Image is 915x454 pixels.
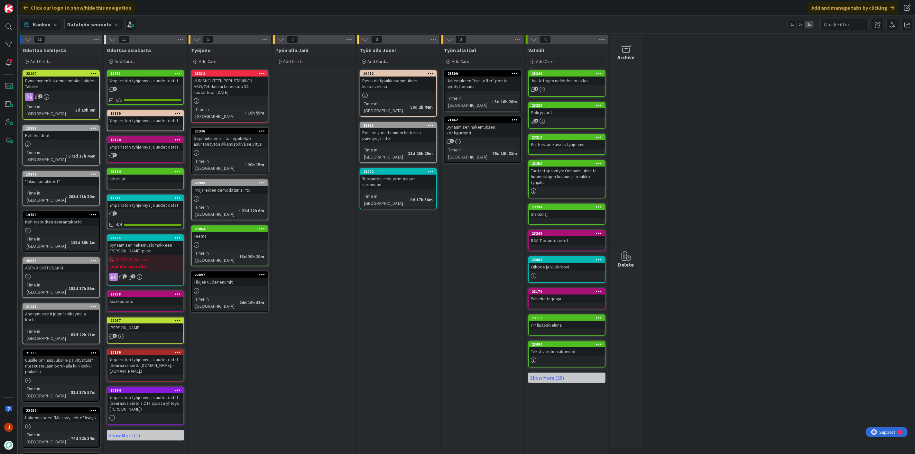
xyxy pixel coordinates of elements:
div: 19972Pysäköintipaikkasopimukset lisäpalveluna [360,71,436,91]
span: Odottaa asiakasta [107,47,151,53]
a: 23294maksulaji [528,204,605,225]
div: 22082Hakemukseen "Muu syy selite" lisäys [23,408,99,422]
div: 23064 [195,227,268,231]
a: 23094Tekstiviestien aktivointi [528,341,605,368]
div: 15882 [23,125,99,131]
div: 21937Anonymisointi jobin läpikäynti ja kortti [23,304,99,324]
span: 6/6 [116,97,122,104]
div: 20624 [26,259,99,263]
div: 23309Hakemuksen "can_offer" poisto hyödyttömänä [445,71,521,91]
div: 23294 [529,204,605,210]
div: Palveluntarjoaja [529,295,605,303]
div: Pysäköintipaikkasopimukset lisäpalveluna [360,77,436,91]
a: 20864Ympäristön tyhjennys ja uudet datat (Seuraava siirto ? Ota ajoissa yhteys [PERSON_NAME]) [107,387,184,425]
b: Jounilla työn alla [109,263,181,269]
div: ASPA X SIIRTOSAKKI [23,264,99,272]
span: : [245,161,246,168]
span: : [237,299,238,306]
div: 20864Ympäristön tyhjennys ja uudet datat (Seuraava siirto ? Ota ajoissa yhteys [PERSON_NAME]) [107,387,183,413]
input: Quick Filter... [820,19,869,30]
div: 22938 [107,291,183,297]
div: 19972 [363,71,436,76]
div: 23336Sopimuksien siirto - epäkelpo asuntonäytön alkamispäivä selvitys [192,128,268,148]
a: 20624ASPA X SIIRTOSAKKITime in [GEOGRAPHIC_DATA]:158d 17h 55m [23,257,100,298]
span: Add Card... [283,59,304,64]
a: 19972Pysäköintipaikkasopimukset lisäpalvelunaTime in [GEOGRAPHIC_DATA]:58d 2h 44m [360,70,437,117]
a: 23100Dynaaminen hakemuslomake Lahden TaloilleTime in [GEOGRAPHIC_DATA]:3d 19h 9m [23,70,100,120]
div: 18124 [107,137,183,143]
span: : [492,98,493,105]
div: 17711 [110,196,183,200]
span: : [68,389,69,396]
div: Hakemukseen "Muu syy selite" lisäys [23,413,99,422]
span: 1 [450,139,454,143]
div: 20624 [23,258,99,264]
div: 23125 [363,123,436,128]
a: 21937Anonymisointi jobin läpikäynti ja korttiTime in [GEOGRAPHIC_DATA]:83d 22h 21m [23,303,100,344]
div: Time in [GEOGRAPHIC_DATA] [194,250,237,264]
div: 22077 [107,318,183,323]
div: Hakemuksen "can_offer" poisto hyödyttömänä [445,77,521,91]
div: 19879Ympäristön tyhjennys ja uudet datat [107,111,183,125]
div: 19769 [23,212,99,218]
span: 11 [34,36,45,43]
a: 23111PP lisäpalveluna [528,314,605,336]
div: 76d 19h 21m [491,150,519,157]
span: 2x [796,21,805,28]
div: 23100 [26,71,99,76]
div: 19279"Tilauslomakkeet" [23,171,99,186]
a: 21605Dynaamisen hakemuslomakkeen [PERSON_NAME]-pilot[DATE] By Sanna...Jounilla työn alla [107,234,184,286]
a: 21862Dynaamisen hakemuksen konfigurointiTime in [GEOGRAPHIC_DATA]:76d 19h 21m [444,116,521,163]
a: 23082Oikotie ja Vuokraovi [528,256,605,283]
div: Tuotantosiirtokuormituksen varmistus [360,175,436,189]
div: 21937 [26,304,99,309]
div: 21937 [23,304,99,310]
span: 2 [456,36,467,43]
div: 17711 [107,195,183,201]
div: 23184 [110,169,183,174]
div: 6d 17h 36m [409,196,434,203]
div: 23309 [445,71,521,77]
a: 18124Ympäristön tyhjennys ja uudet datat [107,136,184,163]
div: 23222Tuotantosiirtokuormituksen varmistus [360,169,436,189]
span: : [66,193,67,200]
div: Archive [618,53,635,61]
div: Kiinteistön kuvaus tyhjennys [529,140,605,149]
div: 23336 [192,128,268,134]
a: Show More (30) [528,373,605,383]
div: Time in [GEOGRAPHIC_DATA] [362,193,408,207]
div: 23100 [23,71,99,77]
div: Solu jyvärit [529,108,605,117]
div: 23310Kiinteistön kuvaus tyhjennys [529,134,605,149]
div: 20864 [110,388,183,393]
span: 1 [38,94,42,98]
span: : [237,253,238,260]
div: Time in [GEOGRAPHIC_DATA] [25,149,66,163]
div: 23294maksulaji [529,204,605,218]
div: Dynaamisen hakemuslomakkeen [PERSON_NAME]-pilot [107,241,183,255]
div: 22077 [110,318,183,323]
span: Työn alla Jani [275,47,308,53]
div: 23179 [529,289,605,295]
div: 21862Dynaamisen hakemuksen konfigurointi [445,117,521,137]
div: 22909Projareiden demodatan siirto [192,180,268,194]
div: 11d 20h 29m [406,150,434,157]
div: 16h 55m [246,109,266,116]
div: "Tilauslomakkeet" [23,177,99,186]
span: 1 [131,274,135,278]
div: 23249 [529,231,605,236]
div: 23312 [195,71,268,76]
div: 23250 [529,161,605,167]
div: 1 [33,3,35,8]
div: 58d 2h 44m [409,104,434,111]
img: avatar [4,441,13,450]
span: 0 [287,36,298,43]
div: Time in [GEOGRAPHIC_DATA] [25,328,68,342]
div: 16711 [110,71,183,76]
div: 23320 [529,103,605,108]
div: Time in [GEOGRAPHIC_DATA] [362,146,405,160]
div: 21318 [23,350,99,356]
div: Ympäristön tyhjennys ja uudet datat (Seuraava siirto ? Ota ajoissa yhteys [PERSON_NAME]) [107,393,183,413]
div: Kehitysideat [23,131,99,140]
span: 4/4 [116,221,122,228]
